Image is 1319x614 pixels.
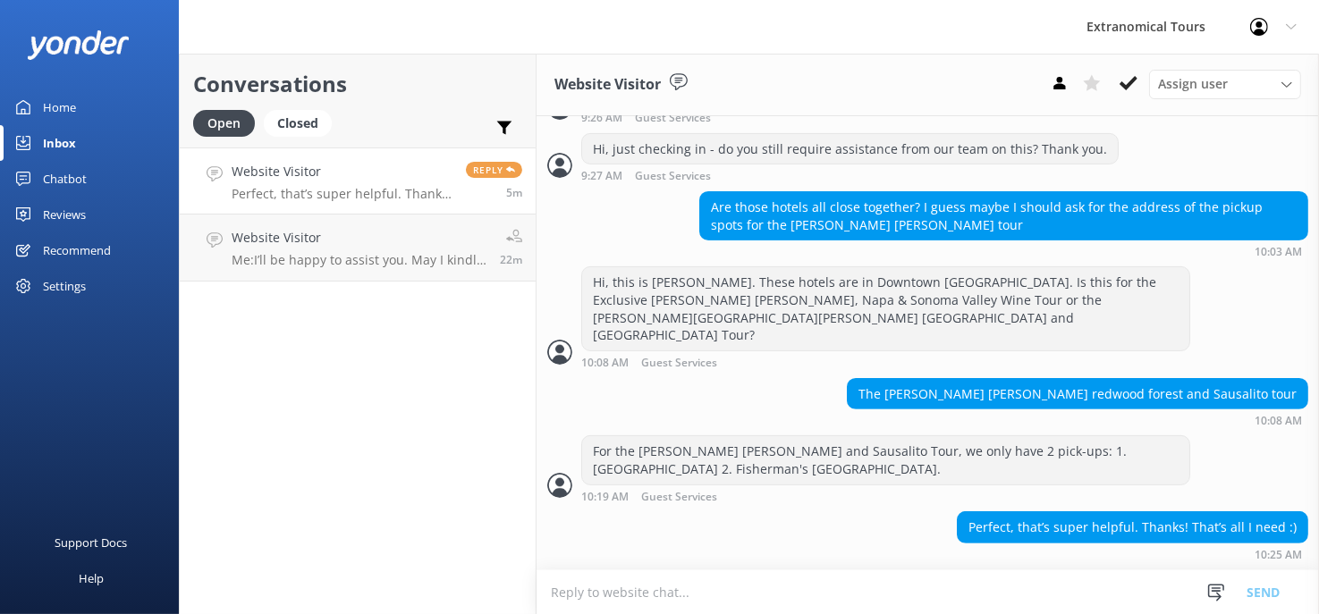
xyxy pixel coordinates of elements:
[581,357,629,369] strong: 10:08 AM
[1255,550,1302,560] strong: 10:25 AM
[848,379,1307,409] div: The [PERSON_NAME] [PERSON_NAME] redwood forest and Sausalito tour
[1149,70,1301,98] div: Assign User
[232,186,452,202] p: Perfect, that’s super helpful. Thanks! That’s all I need :)
[466,162,522,178] span: Reply
[700,192,1307,240] div: Are those hotels all close together? I guess maybe I should ask for the address of the pickup spo...
[232,162,452,181] h4: Website Visitor
[958,512,1307,543] div: Perfect, that’s super helpful. Thanks! That’s all I need :)
[180,214,536,282] a: Website VisitorMe:I’ll be happy to assist you. May I kindly ask for your name and contact number ...
[43,197,86,232] div: Reviews
[43,89,76,125] div: Home
[55,525,128,560] div: Support Docs
[264,113,341,132] a: Closed
[43,268,86,304] div: Settings
[1255,416,1302,426] strong: 10:08 AM
[43,232,111,268] div: Recommend
[193,113,264,132] a: Open
[506,185,522,200] span: Aug 29 2025 10:25am (UTC -07:00) America/Tijuana
[581,111,970,124] div: Aug 29 2025 09:26am (UTC -07:00) America/Tijuana
[180,147,536,214] a: Website VisitorPerfect, that’s super helpful. Thanks! That’s all I need :)Reply5m
[957,548,1308,560] div: Aug 29 2025 10:25am (UTC -07:00) America/Tijuana
[27,30,130,60] img: yonder-white-logo.png
[232,252,486,268] p: Me: I’ll be happy to assist you. May I kindly ask for your name and contact number so I can discu...
[581,113,622,124] strong: 9:26 AM
[582,134,1118,164] div: Hi, just checking in - do you still require assistance from our team on this? Thank you.
[699,245,1308,257] div: Aug 29 2025 10:03am (UTC -07:00) America/Tijuana
[43,125,76,161] div: Inbox
[581,492,629,503] strong: 10:19 AM
[1255,247,1302,257] strong: 10:03 AM
[635,171,711,182] span: Guest Services
[581,490,1190,503] div: Aug 29 2025 10:19am (UTC -07:00) America/Tijuana
[635,113,711,124] span: Guest Services
[1158,74,1228,94] span: Assign user
[847,414,1308,426] div: Aug 29 2025 10:08am (UTC -07:00) America/Tijuana
[582,436,1189,484] div: For the [PERSON_NAME] [PERSON_NAME] and Sausalito Tour, we only have 2 pick-ups: 1. [GEOGRAPHIC_D...
[641,492,717,503] span: Guest Services
[554,73,661,97] h3: Website Visitor
[79,560,104,596] div: Help
[193,67,522,101] h2: Conversations
[232,228,486,248] h4: Website Visitor
[500,252,522,267] span: Aug 29 2025 10:08am (UTC -07:00) America/Tijuana
[582,267,1189,349] div: Hi, this is [PERSON_NAME]. These hotels are in Downtown [GEOGRAPHIC_DATA]. Is this for the Exclus...
[581,171,622,182] strong: 9:27 AM
[641,357,717,369] span: Guest Services
[193,110,255,137] div: Open
[264,110,332,137] div: Closed
[43,161,87,197] div: Chatbot
[581,356,1190,369] div: Aug 29 2025 10:08am (UTC -07:00) America/Tijuana
[581,169,1119,182] div: Aug 29 2025 09:27am (UTC -07:00) America/Tijuana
